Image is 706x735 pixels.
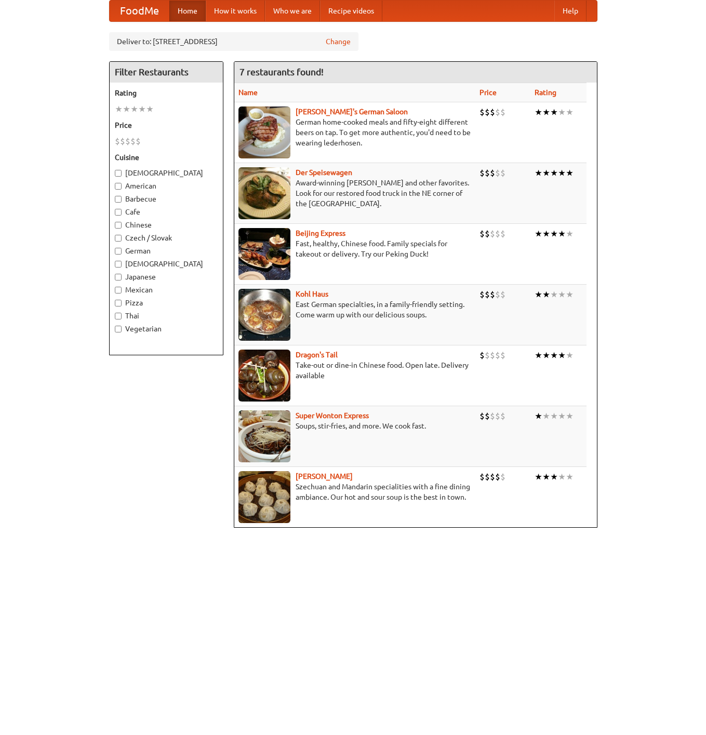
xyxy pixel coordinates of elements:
[238,289,290,341] img: kohlhaus.jpg
[115,152,218,163] h5: Cuisine
[296,229,345,237] a: Beijing Express
[115,248,122,255] input: German
[115,233,218,243] label: Czech / Slovak
[115,103,123,115] li: ★
[485,106,490,118] li: $
[136,136,141,147] li: $
[566,471,574,483] li: ★
[238,421,471,431] p: Soups, stir-fries, and more. We cook fast.
[542,167,550,179] li: ★
[500,350,505,361] li: $
[495,350,500,361] li: $
[566,228,574,239] li: ★
[115,287,122,293] input: Mexican
[296,290,328,298] a: Kohl Haus
[296,168,352,177] a: Der Speisewagen
[550,410,558,422] li: ★
[115,181,218,191] label: American
[490,289,495,300] li: $
[296,411,369,420] a: Super Wonton Express
[115,170,122,177] input: [DEMOGRAPHIC_DATA]
[115,222,122,229] input: Chinese
[138,103,146,115] li: ★
[554,1,587,21] a: Help
[500,289,505,300] li: $
[110,1,169,21] a: FoodMe
[558,228,566,239] li: ★
[558,471,566,483] li: ★
[490,228,495,239] li: $
[115,261,122,268] input: [DEMOGRAPHIC_DATA]
[326,36,351,47] a: Change
[566,289,574,300] li: ★
[500,410,505,422] li: $
[115,285,218,295] label: Mexican
[495,106,500,118] li: $
[535,289,542,300] li: ★
[238,167,290,219] img: speisewagen.jpg
[558,106,566,118] li: ★
[479,106,485,118] li: $
[115,311,218,321] label: Thai
[115,272,218,282] label: Japanese
[542,471,550,483] li: ★
[146,103,154,115] li: ★
[485,289,490,300] li: $
[542,410,550,422] li: ★
[115,196,122,203] input: Barbecue
[296,472,353,480] b: [PERSON_NAME]
[115,274,122,280] input: Japanese
[535,471,542,483] li: ★
[115,326,122,332] input: Vegetarian
[550,106,558,118] li: ★
[495,167,500,179] li: $
[115,183,122,190] input: American
[485,410,490,422] li: $
[485,228,490,239] li: $
[550,228,558,239] li: ★
[123,103,130,115] li: ★
[120,136,125,147] li: $
[206,1,265,21] a: How it works
[296,108,408,116] a: [PERSON_NAME]'s German Saloon
[115,207,218,217] label: Cafe
[535,106,542,118] li: ★
[238,117,471,148] p: German home-cooked meals and fifty-eight different beers on tap. To get more authentic, you'd nee...
[296,351,338,359] a: Dragon's Tail
[238,106,290,158] img: esthers.jpg
[485,350,490,361] li: $
[115,209,122,216] input: Cafe
[479,350,485,361] li: $
[115,136,120,147] li: $
[500,106,505,118] li: $
[500,167,505,179] li: $
[535,167,542,179] li: ★
[550,471,558,483] li: ★
[238,360,471,381] p: Take-out or dine-in Chinese food. Open late. Delivery available
[566,106,574,118] li: ★
[542,289,550,300] li: ★
[490,471,495,483] li: $
[169,1,206,21] a: Home
[479,471,485,483] li: $
[485,167,490,179] li: $
[490,350,495,361] li: $
[550,350,558,361] li: ★
[535,228,542,239] li: ★
[130,136,136,147] li: $
[495,410,500,422] li: $
[238,410,290,462] img: superwonton.jpg
[558,167,566,179] li: ★
[238,228,290,280] img: beijing.jpg
[115,246,218,256] label: German
[542,228,550,239] li: ★
[115,300,122,306] input: Pizza
[115,298,218,308] label: Pizza
[110,62,223,83] h4: Filter Restaurants
[115,313,122,319] input: Thai
[130,103,138,115] li: ★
